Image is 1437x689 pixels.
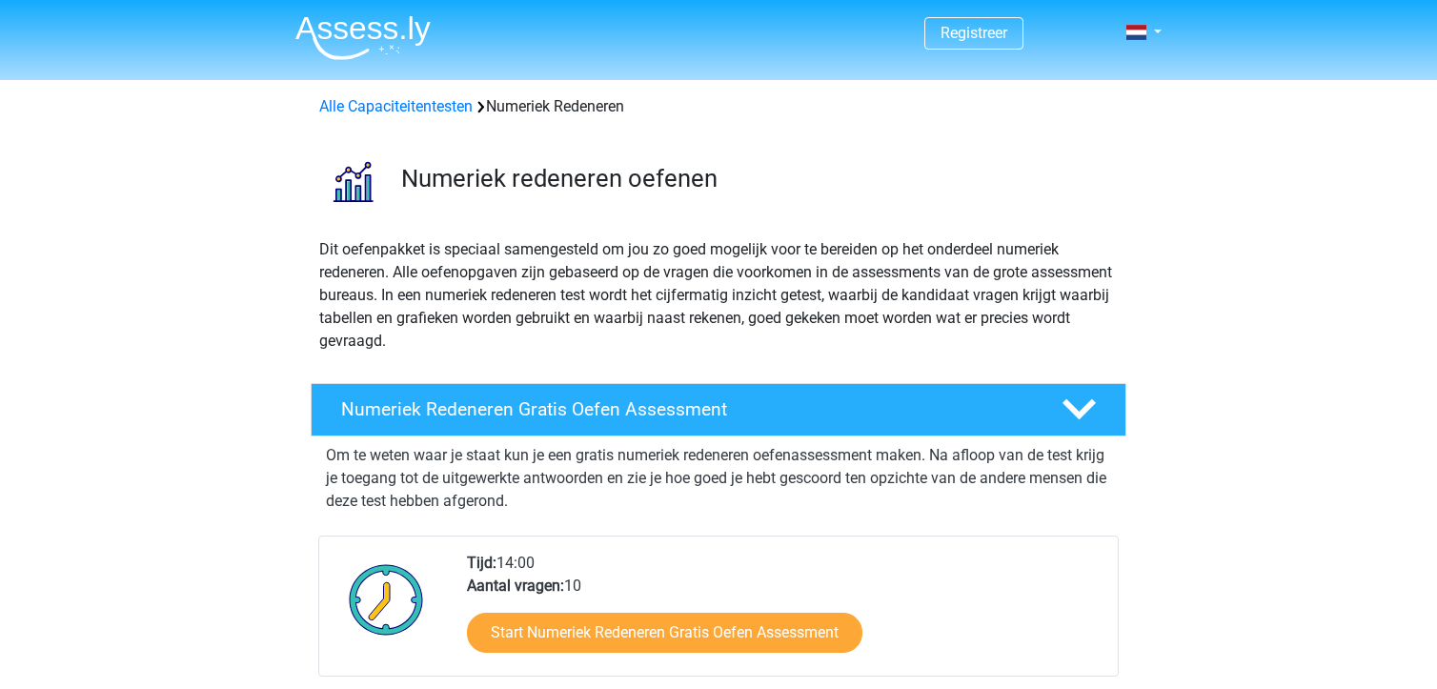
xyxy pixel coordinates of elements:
p: Dit oefenpakket is speciaal samengesteld om jou zo goed mogelijk voor te bereiden op het onderdee... [319,238,1118,353]
a: Numeriek Redeneren Gratis Oefen Assessment [303,383,1134,436]
img: Klok [338,552,435,647]
b: Tijd: [467,554,496,572]
div: Numeriek Redeneren [312,95,1125,118]
b: Aantal vragen: [467,577,564,595]
a: Registreer [941,24,1007,42]
div: 14:00 10 [453,552,1117,676]
a: Start Numeriek Redeneren Gratis Oefen Assessment [467,613,862,653]
img: numeriek redeneren [312,141,393,222]
h3: Numeriek redeneren oefenen [401,164,1111,193]
a: Alle Capaciteitentesten [319,97,473,115]
h4: Numeriek Redeneren Gratis Oefen Assessment [341,398,1031,420]
img: Assessly [295,15,431,60]
p: Om te weten waar je staat kun je een gratis numeriek redeneren oefenassessment maken. Na afloop v... [326,444,1111,513]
